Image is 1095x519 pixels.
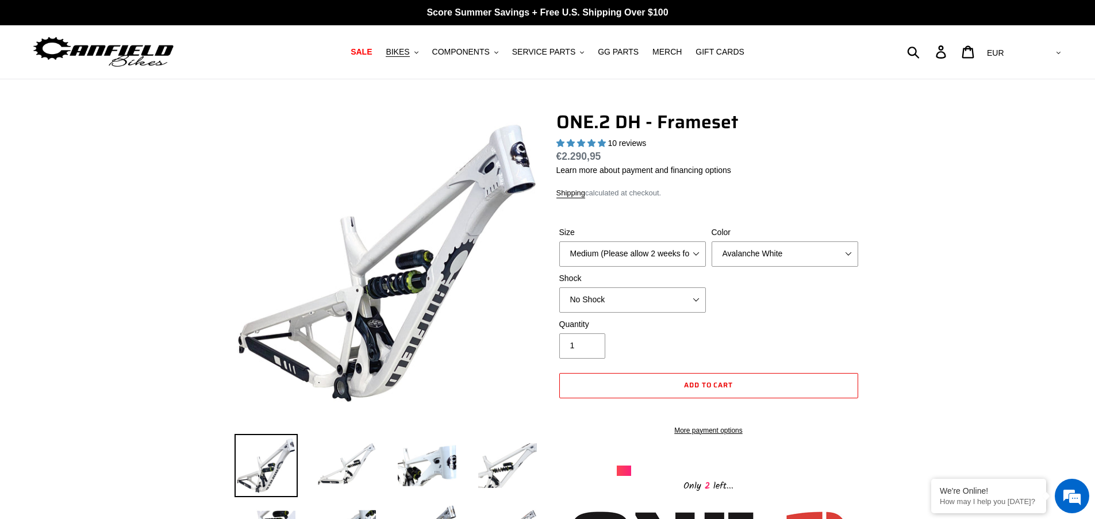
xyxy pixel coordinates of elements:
span: SALE [351,47,372,57]
a: SALE [345,44,378,60]
p: How may I help you today? [940,497,1038,506]
span: Add to cart [684,379,733,390]
button: SERVICE PARTS [506,44,590,60]
span: 5.00 stars [556,139,608,148]
img: Canfield Bikes [32,34,175,70]
div: Only left... [617,476,801,494]
h1: ONE.2 DH - Frameset [556,111,861,133]
a: GIFT CARDS [690,44,750,60]
span: GG PARTS [598,47,639,57]
img: Load image into Gallery viewer, ONE.2 DH - Frameset [235,434,298,497]
span: COMPONENTS [432,47,490,57]
span: 10 reviews [608,139,646,148]
a: Shipping [556,189,586,198]
span: GIFT CARDS [696,47,744,57]
span: 2 [701,479,713,493]
a: Learn more about payment and financing options [556,166,731,175]
img: Load image into Gallery viewer, ONE.2 DH - Frameset [315,434,378,497]
img: Load image into Gallery viewer, ONE.2 DH - Frameset [395,434,459,497]
div: We're Online! [940,486,1038,495]
img: Load image into Gallery viewer, ONE.2 DH - Frameset [476,434,539,497]
label: Color [712,226,858,239]
a: MERCH [647,44,687,60]
span: MERCH [652,47,682,57]
label: Shock [559,272,706,285]
a: GG PARTS [592,44,644,60]
span: SERVICE PARTS [512,47,575,57]
span: €2.290,95 [556,151,601,162]
input: Search [913,39,943,64]
button: BIKES [380,44,424,60]
div: calculated at checkout. [556,187,861,199]
label: Quantity [559,318,706,330]
button: Add to cart [559,373,858,398]
button: COMPONENTS [427,44,504,60]
a: More payment options [559,425,858,436]
span: BIKES [386,47,409,57]
label: Size [559,226,706,239]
